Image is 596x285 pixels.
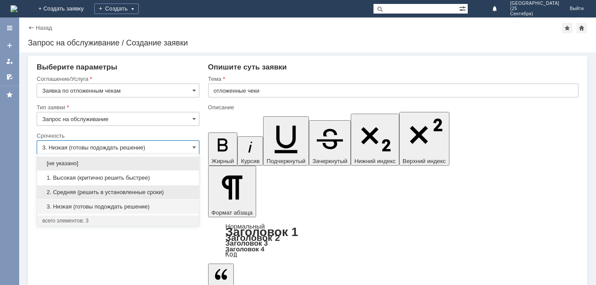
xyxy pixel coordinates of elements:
span: Расширенный поиск [459,4,468,12]
div: Сделать домашней страницей [576,23,587,33]
a: Заголовок 3 [226,239,268,247]
a: Заголовок 1 [226,225,298,239]
div: Формат абзаца [208,223,579,257]
span: Сентября) [510,11,559,17]
span: (25 [510,6,559,11]
button: Курсив [237,136,263,166]
span: Курсив [241,158,260,164]
a: Назад [36,24,52,31]
span: Выберите параметры [37,63,117,71]
span: Формат абзаца [212,209,253,216]
span: Нижний индекс [354,158,396,164]
a: Мои согласования [3,70,17,84]
button: Нижний индекс [351,114,399,166]
span: Жирный [212,158,234,164]
span: 3. Низкая (готовы подождать решение) [42,203,194,210]
a: Нормальный [226,222,265,230]
div: Описание [208,104,577,110]
div: Соглашение/Услуга [37,76,198,82]
span: 2. Средняя (решить в установленные сроки) [42,189,194,196]
a: Перейти на домашнюю страницу [10,5,17,12]
a: Код [226,250,237,258]
span: 1. Высокая (критично решить быстрее) [42,174,194,181]
div: Тип заявки [37,104,198,110]
a: Заголовок 4 [226,245,264,253]
span: [GEOGRAPHIC_DATA] [510,1,559,6]
button: Зачеркнутый [309,120,351,166]
div: Запрос на обслуживание / Создание заявки [28,38,587,47]
a: Заголовок 2 [226,233,280,243]
button: Жирный [208,132,238,166]
img: logo [10,5,17,12]
div: Создать [94,3,139,14]
span: Зачеркнутый [312,158,347,164]
a: Мои заявки [3,54,17,68]
button: Формат абзаца [208,166,256,217]
div: всего элементов: 3 [42,217,194,224]
span: Подчеркнутый [267,158,305,164]
div: Срочность [37,133,198,139]
div: просьба удалить отложенные чеки [3,3,127,10]
button: Подчеркнутый [263,116,309,166]
a: Создать заявку [3,38,17,52]
span: [не указано] [42,160,194,167]
span: Верхний индекс [403,158,446,164]
span: Опишите суть заявки [208,63,287,71]
div: Добавить в избранное [562,23,572,33]
button: Верхний индекс [399,112,449,166]
div: Тема [208,76,577,82]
